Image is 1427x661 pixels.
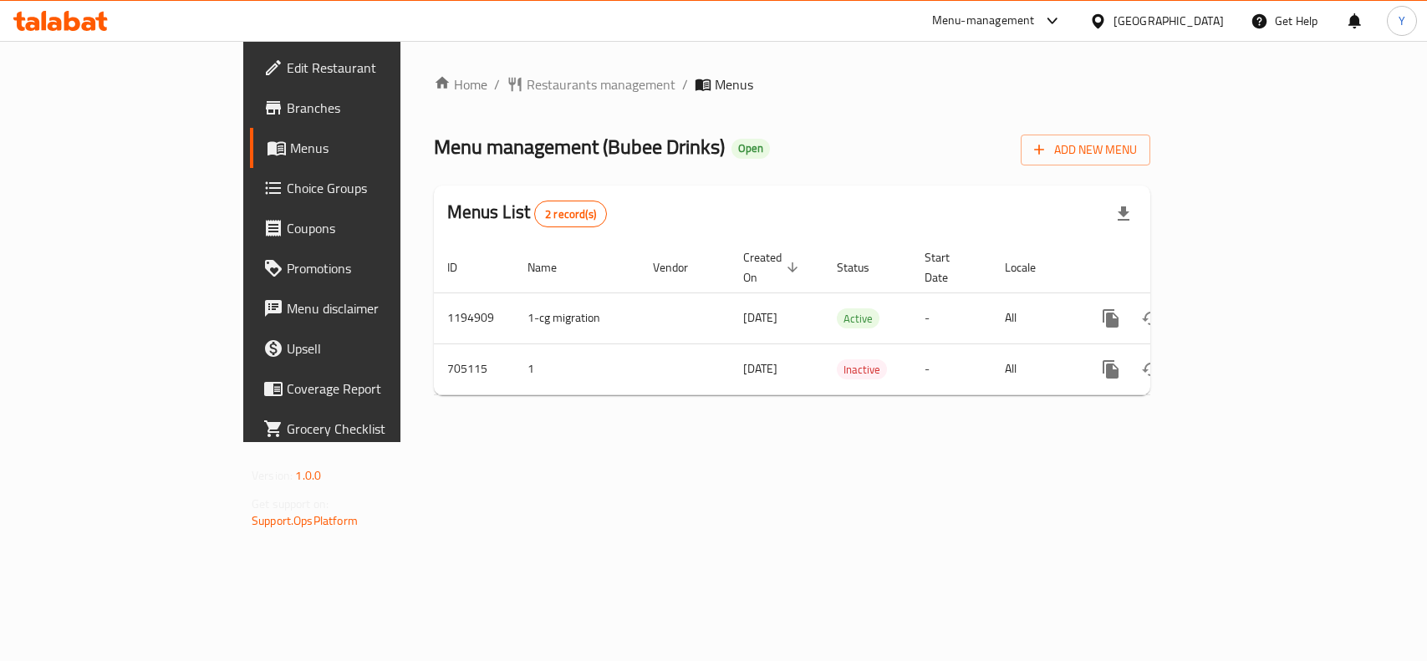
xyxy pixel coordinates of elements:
[250,88,482,128] a: Branches
[932,11,1035,31] div: Menu-management
[507,74,675,94] a: Restaurants management
[287,379,468,399] span: Coverage Report
[287,58,468,78] span: Edit Restaurant
[1005,257,1058,277] span: Locale
[434,242,1265,395] table: enhanced table
[991,343,1078,394] td: All
[287,338,468,358] span: Upsell
[1103,194,1144,234] div: Export file
[250,48,482,88] a: Edit Restaurant
[1399,12,1405,30] span: Y
[527,74,675,94] span: Restaurants management
[287,298,468,318] span: Menu disclaimer
[252,493,329,515] span: Get support on:
[494,74,500,94] li: /
[514,343,640,394] td: 1
[911,343,991,394] td: -
[925,247,971,287] span: Start Date
[1114,12,1224,30] div: [GEOGRAPHIC_DATA]
[447,200,607,227] h2: Menus List
[743,358,777,379] span: [DATE]
[743,307,777,328] span: [DATE]
[514,292,640,343] td: 1-cg migration
[250,248,482,288] a: Promotions
[250,288,482,328] a: Menu disclaimer
[252,465,293,486] span: Version:
[287,98,468,118] span: Branches
[250,369,482,409] a: Coverage Report
[731,139,770,159] div: Open
[250,168,482,208] a: Choice Groups
[682,74,688,94] li: /
[1091,298,1131,338] button: more
[434,128,725,165] span: Menu management ( Bubee Drinks )
[1021,135,1150,165] button: Add New Menu
[287,258,468,278] span: Promotions
[250,208,482,248] a: Coupons
[653,257,710,277] span: Vendor
[837,360,887,379] span: Inactive
[991,292,1078,343] td: All
[837,257,891,277] span: Status
[1091,349,1131,389] button: more
[743,247,803,287] span: Created On
[447,257,479,277] span: ID
[287,419,468,439] span: Grocery Checklist
[295,465,321,486] span: 1.0.0
[290,138,468,158] span: Menus
[252,510,358,531] a: Support.OpsPlatform
[527,257,578,277] span: Name
[287,218,468,238] span: Coupons
[250,328,482,369] a: Upsell
[1034,140,1137,160] span: Add New Menu
[731,141,770,155] span: Open
[715,74,753,94] span: Menus
[1078,242,1265,293] th: Actions
[287,178,468,198] span: Choice Groups
[434,74,1150,94] nav: breadcrumb
[250,128,482,168] a: Menus
[250,409,482,449] a: Grocery Checklist
[837,309,879,328] span: Active
[911,292,991,343] td: -
[534,201,607,227] div: Total records count
[535,206,606,222] span: 2 record(s)
[1131,349,1171,389] button: Change Status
